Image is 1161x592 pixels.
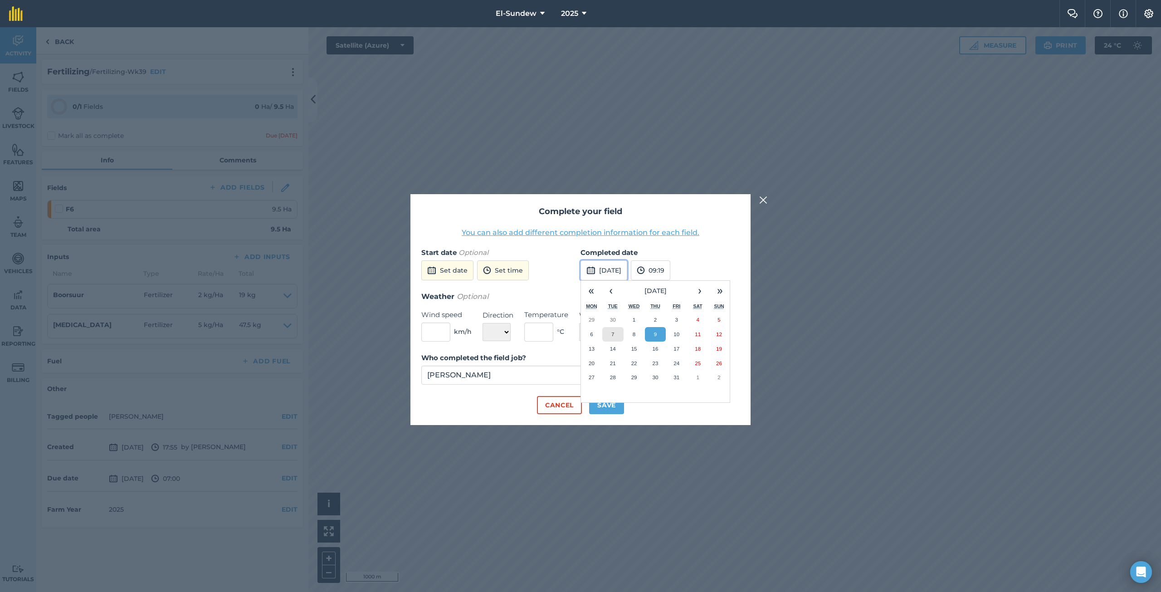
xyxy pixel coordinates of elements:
[1143,9,1154,18] img: A cog icon
[717,317,720,323] abbr: 5 October 2025
[716,346,722,352] abbr: 19 October 2025
[483,310,513,321] label: Direction
[581,342,602,356] button: 13 October 2025
[696,374,699,380] abbr: 1 November 2025
[652,360,658,366] abbr: 23 October 2025
[673,360,679,366] abbr: 24 October 2025
[561,8,578,19] span: 2025
[581,356,602,371] button: 20 October 2025
[666,327,687,342] button: 10 October 2025
[580,260,627,280] button: [DATE]
[675,317,678,323] abbr: 3 October 2025
[454,327,472,337] span: km/h
[631,260,670,280] button: 09:19
[608,303,618,309] abbr: Tuesday
[421,205,740,218] h2: Complete your field
[633,317,635,323] abbr: 1 October 2025
[602,356,624,371] button: 21 October 2025
[708,370,730,385] button: 2 November 2025
[601,281,621,301] button: ‹
[581,370,602,385] button: 27 October 2025
[590,331,593,337] abbr: 6 October 2025
[654,317,657,323] abbr: 2 October 2025
[459,248,488,257] em: Optional
[610,374,616,380] abbr: 28 October 2025
[457,292,488,301] em: Optional
[695,360,701,366] abbr: 25 October 2025
[581,313,602,327] button: 29 September 2025
[652,374,658,380] abbr: 30 October 2025
[589,374,595,380] abbr: 27 October 2025
[687,356,708,371] button: 25 October 2025
[693,303,702,309] abbr: Saturday
[624,356,645,371] button: 22 October 2025
[631,346,637,352] abbr: 15 October 2025
[624,327,645,342] button: 8 October 2025
[602,370,624,385] button: 28 October 2025
[645,327,666,342] button: 9 October 2025
[581,281,601,301] button: «
[629,303,640,309] abbr: Wednesday
[581,327,602,342] button: 6 October 2025
[1067,9,1078,18] img: Two speech bubbles overlapping with the left bubble in the forefront
[1119,8,1128,19] img: svg+xml;base64,PHN2ZyB4bWxucz0iaHR0cDovL3d3dy53My5vcmcvMjAwMC9zdmciIHdpZHRoPSIxNyIgaGVpZ2h0PSIxNy...
[673,374,679,380] abbr: 31 October 2025
[611,331,614,337] abbr: 7 October 2025
[1130,561,1152,583] div: Open Intercom Messenger
[759,195,767,205] img: svg+xml;base64,PHN2ZyB4bWxucz0iaHR0cDovL3d3dy53My5vcmcvMjAwMC9zdmciIHdpZHRoPSIyMiIgaGVpZ2h0PSIzMC...
[708,342,730,356] button: 19 October 2025
[645,370,666,385] button: 30 October 2025
[631,360,637,366] abbr: 22 October 2025
[631,374,637,380] abbr: 29 October 2025
[666,342,687,356] button: 17 October 2025
[496,8,537,19] span: El-Sundew
[687,327,708,342] button: 11 October 2025
[610,360,616,366] abbr: 21 October 2025
[421,353,526,362] strong: Who completed the field job?
[589,396,624,414] button: Save
[1093,9,1103,18] img: A question mark icon
[696,317,699,323] abbr: 4 October 2025
[421,291,740,303] h3: Weather
[637,265,645,276] img: svg+xml;base64,PD94bWwgdmVyc2lvbj0iMS4wIiBlbmNvZGluZz0idXRmLTgiPz4KPCEtLSBHZW5lcmF0b3I6IEFkb2JlIE...
[610,317,616,323] abbr: 30 September 2025
[586,303,597,309] abbr: Monday
[673,346,679,352] abbr: 17 October 2025
[645,356,666,371] button: 23 October 2025
[624,342,645,356] button: 15 October 2025
[421,309,472,320] label: Wind speed
[650,303,660,309] abbr: Thursday
[9,6,23,21] img: fieldmargin Logo
[579,310,624,321] label: Weather
[716,360,722,366] abbr: 26 October 2025
[633,331,635,337] abbr: 8 October 2025
[589,360,595,366] abbr: 20 October 2025
[666,356,687,371] button: 24 October 2025
[462,227,699,238] button: You can also add different completion information for each field.
[624,370,645,385] button: 29 October 2025
[710,281,730,301] button: »
[666,370,687,385] button: 31 October 2025
[477,260,529,280] button: Set time
[708,356,730,371] button: 26 October 2025
[580,248,638,257] strong: Completed date
[427,265,436,276] img: svg+xml;base64,PD94bWwgdmVyc2lvbj0iMS4wIiBlbmNvZGluZz0idXRmLTgiPz4KPCEtLSBHZW5lcmF0b3I6IEFkb2JlIE...
[687,313,708,327] button: 4 October 2025
[537,396,582,414] button: Cancel
[524,309,568,320] label: Temperature
[589,346,595,352] abbr: 13 October 2025
[645,342,666,356] button: 16 October 2025
[421,248,457,257] strong: Start date
[621,281,690,301] button: [DATE]
[666,313,687,327] button: 3 October 2025
[716,331,722,337] abbr: 12 October 2025
[717,374,720,380] abbr: 2 November 2025
[644,287,667,295] span: [DATE]
[586,265,595,276] img: svg+xml;base64,PD94bWwgdmVyc2lvbj0iMS4wIiBlbmNvZGluZz0idXRmLTgiPz4KPCEtLSBHZW5lcmF0b3I6IEFkb2JlIE...
[687,370,708,385] button: 1 November 2025
[652,346,658,352] abbr: 16 October 2025
[687,342,708,356] button: 18 October 2025
[708,313,730,327] button: 5 October 2025
[610,346,616,352] abbr: 14 October 2025
[645,313,666,327] button: 2 October 2025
